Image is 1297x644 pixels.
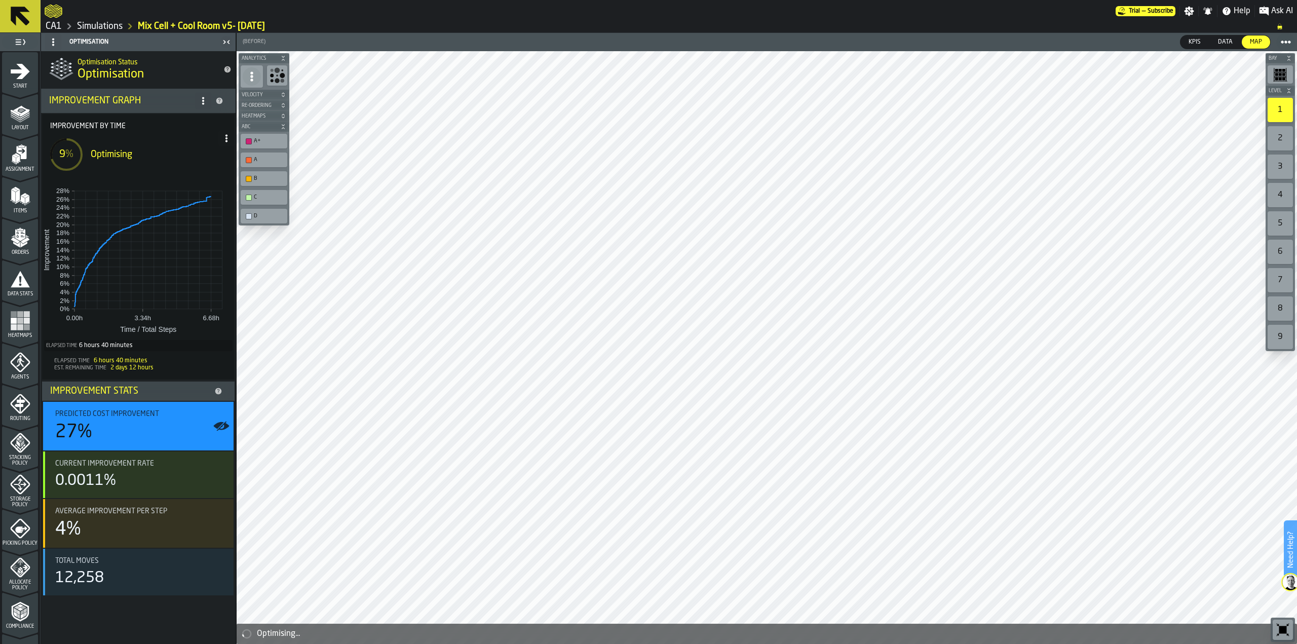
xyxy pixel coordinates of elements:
text: Improvement [43,230,51,271]
span: 9 [59,149,65,160]
div: Menu Subscription [1116,6,1175,16]
span: Predicted Cost Improvement [55,410,159,418]
span: (Before) [243,39,265,45]
div: A+ [254,138,284,144]
li: menu Heatmaps [2,301,38,342]
label: button-switch-multi-Map [1241,35,1271,49]
span: Optimisation [69,39,108,46]
li: menu Allocate Policy [2,551,38,591]
button: button- [239,90,289,100]
a: link-to-/wh/i/76e2a128-1b54-4d66-80d4-05ae4c277723/pricing/ [1116,6,1175,16]
span: Analytics [240,56,278,61]
label: button-toggle-Settings [1180,6,1198,16]
div: title-Optimisation [41,51,236,88]
div: thumb [1210,35,1241,49]
span: Bay [1267,56,1284,61]
div: button-toolbar-undefined [1266,124,1295,153]
span: Ask AI [1271,5,1293,17]
a: logo-header [239,622,296,642]
div: 6 [1268,240,1293,264]
div: button-toolbar-undefined [239,132,289,150]
text: 10% [56,263,69,271]
span: Agents [2,374,38,380]
div: 6 hours 40 minutes [79,342,133,349]
span: Heatmaps [2,333,38,338]
span: — [1142,8,1146,15]
label: Elapsed Time [46,343,77,349]
span: Velocity [240,92,278,98]
div: B [254,175,284,182]
span: Elapsed Time [54,358,90,364]
span: Optimisation [78,66,144,83]
div: button-toolbar-undefined [1266,323,1295,351]
button: button- [239,100,289,110]
div: stat-Average Improvement Per Step [43,499,234,548]
label: button-toggle-Close me [219,36,234,48]
li: menu Stacking Policy [2,426,38,467]
div: button-toolbar-undefined [1266,63,1295,86]
div: 7 [1268,268,1293,292]
div: 5 [1268,211,1293,236]
label: button-toggle-Toggle Full Menu [2,35,38,49]
div: 4 [1268,183,1293,207]
div: C [243,192,285,203]
div: Total time elapsed since optimization started [44,340,233,351]
label: button-toggle-Notifications [1199,6,1217,16]
text: 26% [56,196,69,204]
div: Optimising [91,149,210,160]
button: button- [239,122,289,132]
span: Improvement by time [50,122,235,130]
li: menu Layout [2,94,38,134]
span: % [65,149,73,160]
div: Title [55,507,225,515]
text: 24% [56,204,69,212]
a: link-to-/wh/i/76e2a128-1b54-4d66-80d4-05ae4c277723 [46,21,62,32]
text: 4% [60,289,69,296]
div: button-toolbar-undefined [1266,238,1295,266]
span: Compliance [2,624,38,629]
div: button-toolbar-undefined [265,63,289,90]
li: menu Agents [2,343,38,384]
div: button-toolbar-undefined [1266,181,1295,209]
text: 12% [56,255,69,262]
span: Storage Policy [2,497,38,508]
div: button-toolbar-undefined [1271,618,1295,642]
div: 4% [55,519,81,540]
div: button-toolbar-undefined [1266,266,1295,294]
span: Start [2,84,38,89]
span: Trial [1129,8,1140,15]
li: menu Compliance [2,592,38,633]
div: thumb [1180,35,1209,49]
button: button- [1266,86,1295,96]
label: button-toggle-Ask AI [1255,5,1297,17]
div: A [243,155,285,165]
div: button-toolbar-undefined [1266,96,1295,124]
text: 3.34h [135,314,151,322]
text: 28% [56,187,69,195]
div: Improvement Graph [49,95,195,106]
text: 0.00h [66,314,83,322]
span: Layout [2,125,38,131]
label: button-toggle-Show on Map [213,402,230,450]
div: 12,258 [55,569,104,587]
div: 2 [1268,126,1293,150]
div: stat-Total Moves [43,549,234,595]
text: 18% [56,230,69,237]
span: Data [1214,37,1237,47]
span: Data Stats [2,291,38,297]
label: Need Help? [1285,521,1296,578]
div: stat-Current Improvement Rate [43,451,234,498]
div: Title [55,557,225,565]
span: Level [1267,88,1284,94]
text: 20% [56,221,69,229]
span: Subscribe [1148,8,1173,15]
nav: Breadcrumb [45,20,1293,32]
li: menu Orders [2,218,38,259]
text: 0% [60,306,69,313]
li: menu Start [2,52,38,93]
span: 2 days 12 hours [110,365,154,371]
button: button- [239,53,289,63]
div: Title [55,410,225,418]
div: 8 [1268,296,1293,321]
